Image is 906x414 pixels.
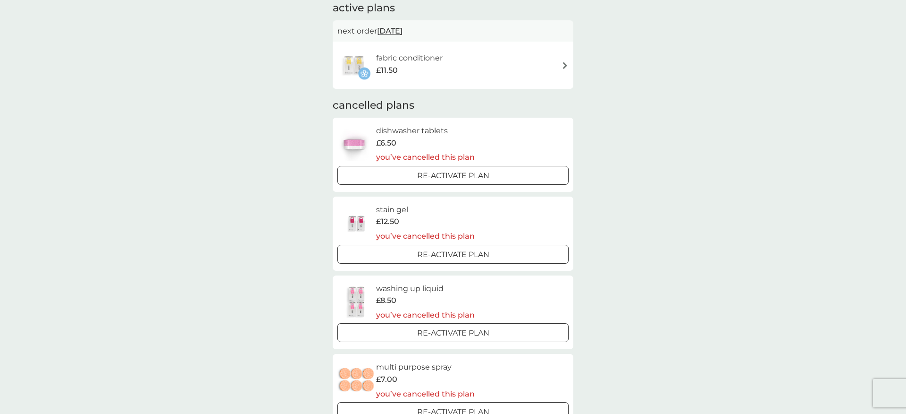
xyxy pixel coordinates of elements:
p: you’ve cancelled this plan [376,388,475,400]
p: Re-activate Plan [417,327,489,339]
h6: washing up liquid [376,283,475,295]
h2: cancelled plans [333,98,573,113]
span: £7.00 [376,373,397,386]
h6: fabric conditioner [376,52,443,64]
span: £12.50 [376,216,399,228]
p: you’ve cancelled this plan [376,151,475,164]
h6: multi purpose spray [376,361,475,373]
span: £11.50 [376,64,398,77]
span: £8.50 [376,294,396,307]
img: washing up liquid [337,285,376,318]
button: Re-activate Plan [337,245,569,264]
button: Re-activate Plan [337,166,569,185]
span: £6.50 [376,137,396,149]
button: Re-activate Plan [337,323,569,342]
img: fabric conditioner [337,49,370,82]
p: Re-activate Plan [417,170,489,182]
h6: stain gel [376,204,475,216]
h2: active plans [333,1,573,16]
p: Re-activate Plan [417,249,489,261]
span: [DATE] [377,22,403,40]
img: stain gel [337,207,376,240]
img: dishwasher tablets [337,128,370,161]
p: next order [337,25,569,37]
img: arrow right [562,62,569,69]
p: you’ve cancelled this plan [376,309,475,321]
p: you’ve cancelled this plan [376,230,475,242]
img: multi purpose spray [337,364,376,397]
h6: dishwasher tablets [376,125,475,137]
